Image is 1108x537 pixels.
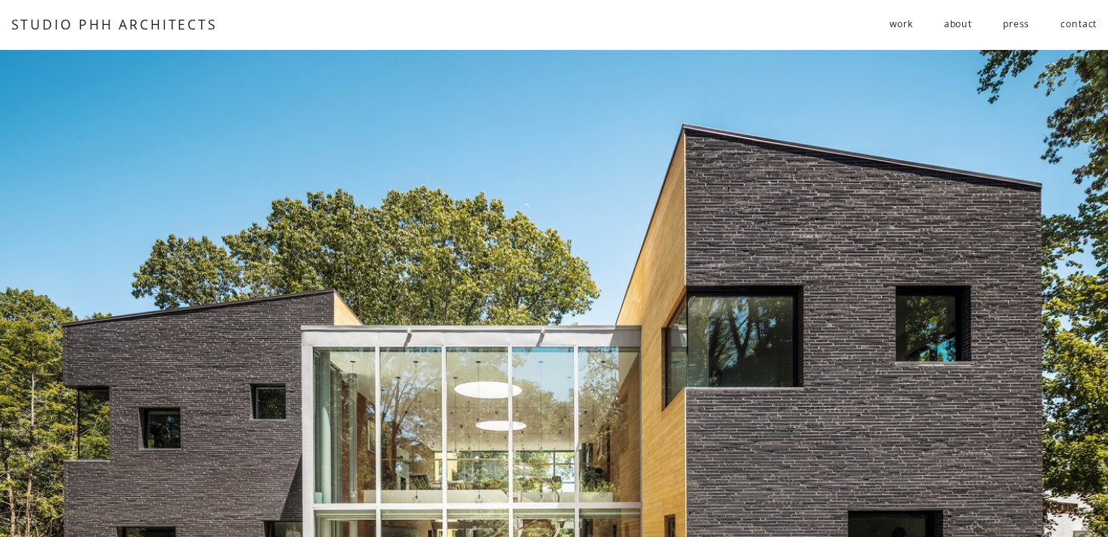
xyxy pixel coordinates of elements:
[944,12,972,37] a: about
[1060,12,1097,37] a: contact
[890,13,912,36] span: work
[890,12,912,37] a: folder dropdown
[11,15,218,33] a: STUDIO PHH ARCHITECTS
[1003,12,1029,37] a: press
